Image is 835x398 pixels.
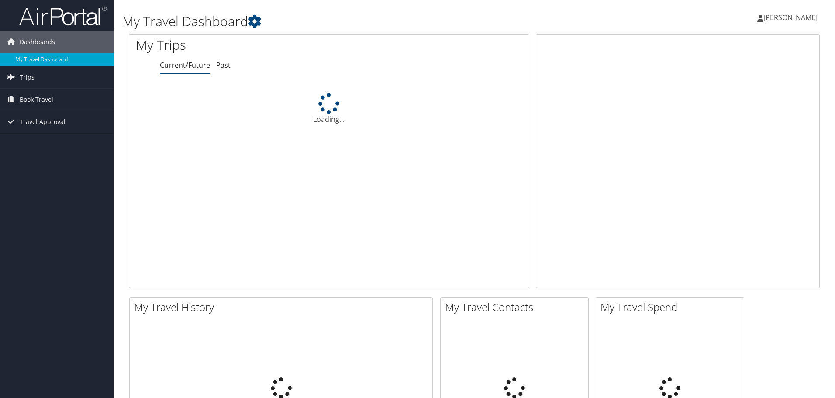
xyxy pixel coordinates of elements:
a: [PERSON_NAME] [757,4,826,31]
span: Travel Approval [20,111,66,133]
a: Past [216,60,231,70]
span: Trips [20,66,35,88]
h2: My Travel Spend [600,300,744,315]
h2: My Travel Contacts [445,300,588,315]
div: Loading... [129,93,529,125]
img: airportal-logo.png [19,6,107,26]
span: Book Travel [20,89,53,111]
span: [PERSON_NAME] [763,13,818,22]
h1: My Travel Dashboard [122,12,592,31]
h2: My Travel History [134,300,432,315]
h1: My Trips [136,36,356,54]
a: Current/Future [160,60,210,70]
span: Dashboards [20,31,55,53]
